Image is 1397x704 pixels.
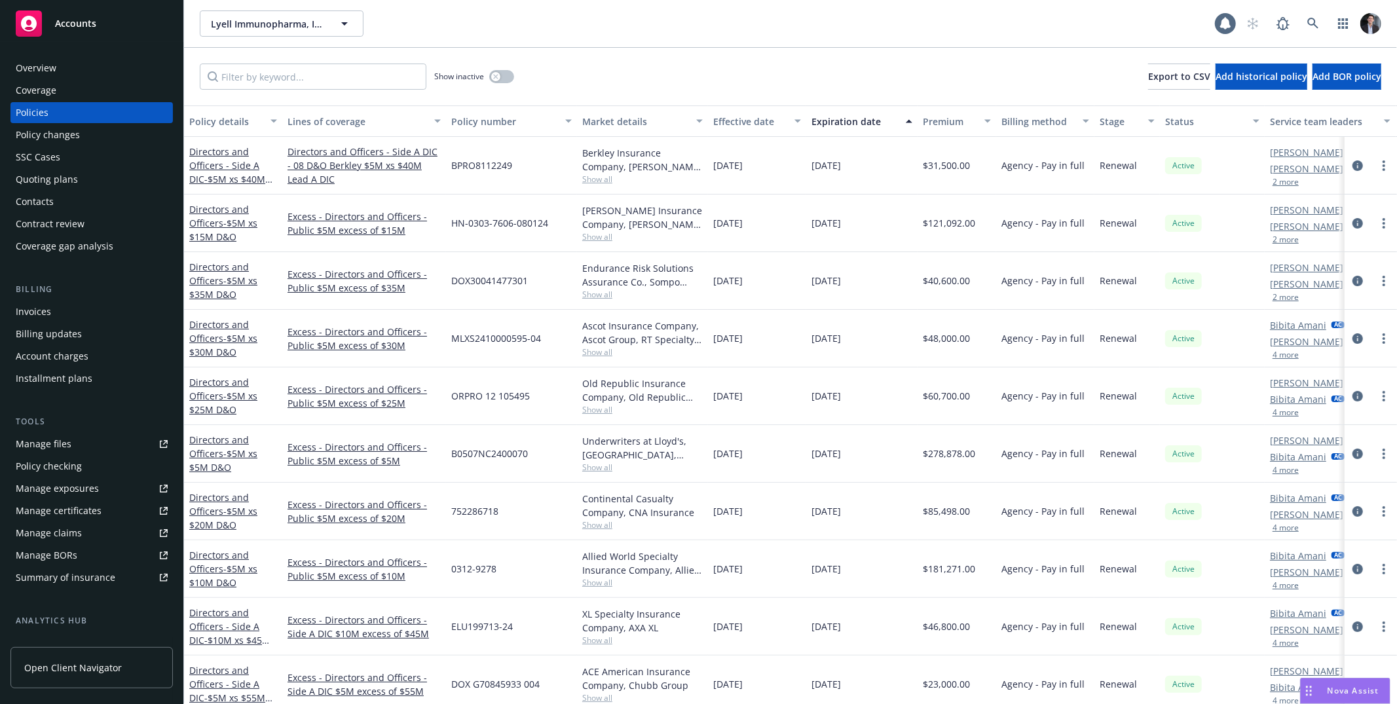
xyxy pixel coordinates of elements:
a: more [1376,619,1392,635]
a: more [1376,446,1392,462]
div: Premium [923,115,977,128]
span: BPRO8112249 [451,158,512,172]
span: $46,800.00 [923,620,970,633]
a: [PERSON_NAME] [1270,277,1343,291]
a: Directors and Officers [189,491,257,531]
span: $40,600.00 [923,274,970,287]
div: Underwriters at Lloyd's, [GEOGRAPHIC_DATA], [PERSON_NAME] of [GEOGRAPHIC_DATA], Price Forbes & Pa... [582,434,703,462]
button: 4 more [1273,466,1299,474]
a: [PERSON_NAME] [1270,623,1343,637]
div: Manage BORs [16,545,77,566]
input: Filter by keyword... [200,64,426,90]
span: Agency - Pay in full [1001,562,1085,576]
span: Active [1170,390,1197,402]
span: [DATE] [811,620,841,633]
span: - $10M xs $45M Side A DIC [189,634,270,660]
a: Policies [10,102,173,123]
span: Active [1170,333,1197,344]
span: [DATE] [713,274,743,287]
a: Accounts [10,5,173,42]
span: - $5M xs $25M D&O [189,390,257,416]
span: Show all [582,577,703,588]
button: 4 more [1273,351,1299,359]
a: more [1376,273,1392,289]
a: Excess - Directors and Officers - Public $5M excess of $10M [288,555,441,583]
button: 4 more [1273,639,1299,647]
button: Premium [918,105,996,137]
a: Directors and Officers - Side A DIC [189,145,265,199]
span: [DATE] [811,562,841,576]
div: Billing [10,283,173,296]
a: more [1376,158,1392,174]
a: Manage files [10,434,173,454]
a: circleInformation [1350,504,1366,519]
a: Bibita Amani [1270,491,1326,505]
a: circleInformation [1350,619,1366,635]
div: Manage claims [16,523,82,544]
button: Lines of coverage [282,105,446,137]
a: [PERSON_NAME] [1270,203,1343,217]
div: Policy changes [16,124,80,145]
a: Excess - Directors and Officers - Public $5M excess of $30M [288,325,441,352]
span: Agency - Pay in full [1001,447,1085,460]
div: SSC Cases [16,147,60,168]
div: Billing method [1001,115,1075,128]
a: [PERSON_NAME] [1270,434,1343,447]
span: Show all [582,692,703,703]
span: - $5M xs $30M D&O [189,332,257,358]
div: Old Republic Insurance Company, Old Republic General Insurance Group [582,377,703,404]
div: Tools [10,415,173,428]
div: Policy details [189,115,263,128]
a: Report a Bug [1270,10,1296,37]
span: $121,092.00 [923,216,975,230]
span: Agency - Pay in full [1001,274,1085,287]
div: Contract review [16,213,84,234]
span: $85,498.00 [923,504,970,518]
button: 4 more [1273,409,1299,417]
span: Show all [582,231,703,242]
span: HN-0303-7606-080124 [451,216,548,230]
div: Policy checking [16,456,82,477]
div: Contacts [16,191,54,212]
button: Billing method [996,105,1094,137]
a: [PERSON_NAME] [1270,145,1343,159]
span: [DATE] [811,504,841,518]
span: Show inactive [434,71,484,82]
div: Billing updates [16,324,82,344]
button: Policy details [184,105,282,137]
a: Bibita Amani [1270,680,1326,694]
button: Effective date [708,105,806,137]
a: Excess - Directors and Officers - Side A DIC $5M excess of $55M [288,671,441,698]
a: more [1376,388,1392,404]
span: ELU199713-24 [451,620,513,633]
div: Expiration date [811,115,898,128]
div: Market details [582,115,688,128]
a: Bibita Amani [1270,318,1326,332]
button: 4 more [1273,524,1299,532]
a: circleInformation [1350,158,1366,174]
div: [PERSON_NAME] Insurance Company, [PERSON_NAME] Insurance Group [582,204,703,231]
a: Overview [10,58,173,79]
span: [DATE] [811,677,841,691]
a: [PERSON_NAME] [1270,664,1343,678]
span: DOX30041477301 [451,274,528,287]
a: circleInformation [1350,388,1366,404]
button: Expiration date [806,105,918,137]
a: [PERSON_NAME] [1270,219,1343,233]
div: Coverage [16,80,56,101]
span: Show all [582,635,703,646]
a: [PERSON_NAME] [1270,508,1343,521]
a: [PERSON_NAME] [1270,261,1343,274]
div: Manage exposures [16,478,99,499]
span: MLXS2410000595-04 [451,331,541,345]
a: Directors and Officers - Side A DIC [189,606,270,660]
a: more [1376,331,1392,346]
span: Add historical policy [1216,70,1307,83]
a: Contract review [10,213,173,234]
a: Directors and Officers [189,376,257,416]
span: $31,500.00 [923,158,970,172]
span: [DATE] [811,274,841,287]
div: Loss summary generator [16,633,124,654]
span: B0507NC2400070 [451,447,528,460]
a: [PERSON_NAME] [1270,565,1343,579]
